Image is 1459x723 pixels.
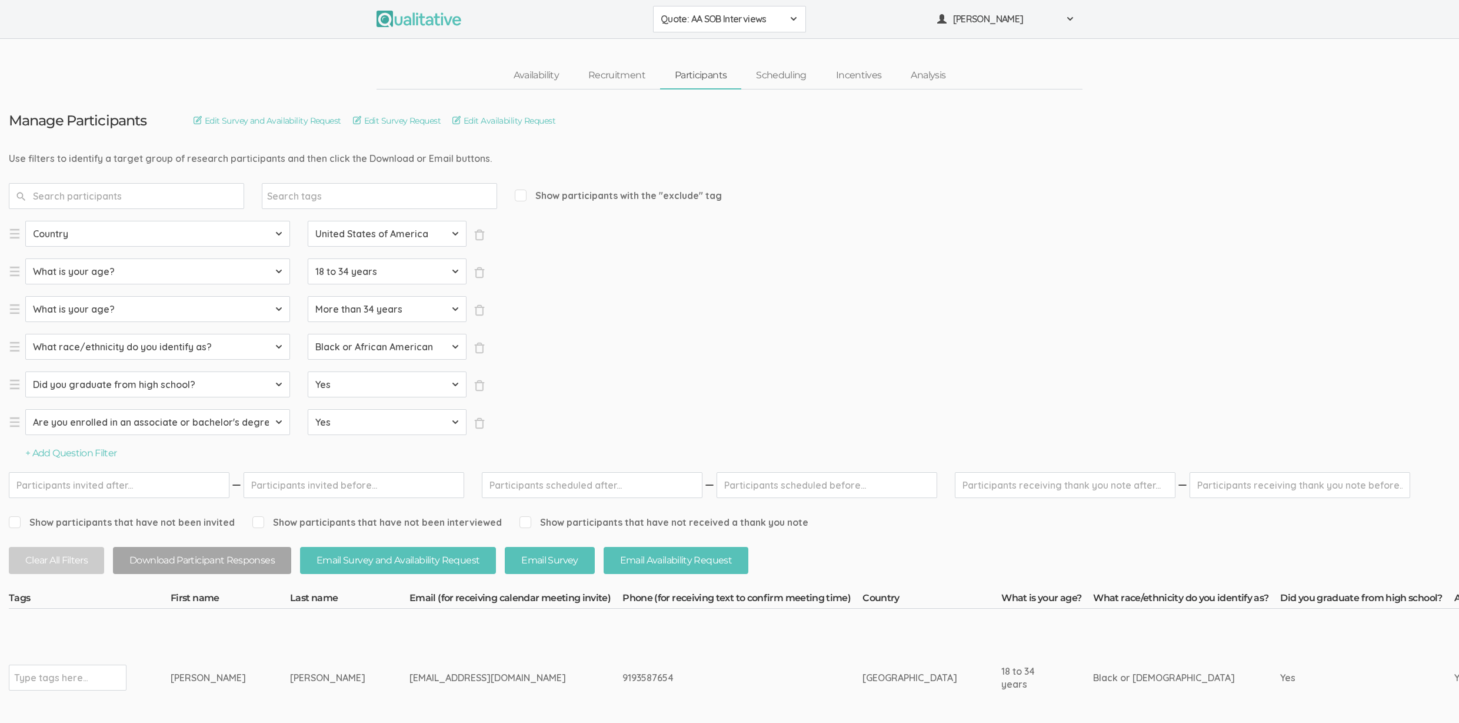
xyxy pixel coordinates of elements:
th: Did you graduate from high school? [1280,592,1454,608]
th: Last name [290,592,409,608]
input: Search tags [267,188,341,204]
span: × [474,342,485,354]
div: Yes [1280,671,1410,685]
button: Email Availability Request [604,547,748,575]
img: dash.svg [704,472,715,498]
a: Edit Availability Request [452,114,555,127]
a: Availability [499,63,574,88]
a: Incentives [821,63,897,88]
input: Participants receiving thank you note before... [1190,472,1410,498]
th: What is your age? [1001,592,1093,608]
a: Recruitment [574,63,660,88]
div: [PERSON_NAME] [290,671,365,685]
button: Email Survey and Availability Request [300,547,496,575]
a: Edit Survey Request [353,114,441,127]
div: [PERSON_NAME] [171,671,246,685]
iframe: Chat Widget [1400,666,1459,723]
a: Participants [660,63,741,88]
span: × [474,380,485,392]
button: Clear All Filters [9,547,104,575]
th: Tags [9,592,171,608]
input: Participants scheduled before... [717,472,937,498]
button: Download Participant Responses [113,547,291,575]
button: + Add Question Filter [25,447,117,460]
span: [PERSON_NAME] [953,12,1059,26]
span: Show participants that have not received a thank you note [519,516,808,529]
button: [PERSON_NAME] [930,6,1082,32]
th: Country [862,592,1001,608]
th: First name [171,592,290,608]
div: 18 to 34 years [1001,665,1049,692]
input: Type tags here... [14,670,88,685]
span: × [474,304,485,316]
input: Participants receiving thank you note after... [955,472,1175,498]
button: Quote: AA SOB Interviews [653,6,806,32]
span: × [474,417,485,429]
div: Black or [DEMOGRAPHIC_DATA] [1093,671,1236,685]
div: [GEOGRAPHIC_DATA] [862,671,957,685]
input: Participants invited after... [9,472,229,498]
span: Show participants that have not been invited [9,516,235,529]
span: Show participants that have not been interviewed [252,516,502,529]
h3: Manage Participants [9,113,146,128]
a: Scheduling [741,63,821,88]
input: Participants invited before... [244,472,464,498]
th: Phone (for receiving text to confirm meeting time) [622,592,862,608]
span: Quote: AA SOB Interviews [661,12,783,26]
div: [EMAIL_ADDRESS][DOMAIN_NAME] [409,671,578,685]
div: 9193587654 [622,671,818,685]
a: Analysis [896,63,960,88]
img: dash.svg [231,472,242,498]
th: What race/ethnicity do you identify as? [1093,592,1280,608]
a: Edit Survey and Availability Request [194,114,341,127]
img: dash.svg [1177,472,1188,498]
input: Search participants [9,183,244,209]
span: × [474,267,485,278]
img: Qualitative [377,11,461,27]
input: Participants scheduled after... [482,472,702,498]
span: × [474,229,485,241]
button: Email Survey [505,547,594,575]
th: Email (for receiving calendar meeting invite) [409,592,622,608]
span: Show participants with the "exclude" tag [515,189,722,203]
